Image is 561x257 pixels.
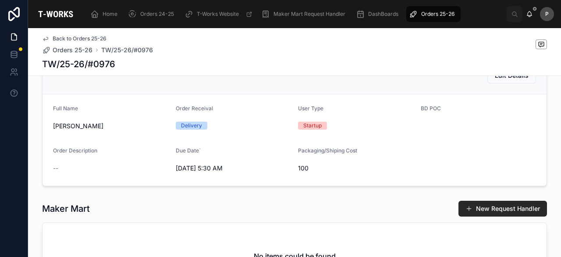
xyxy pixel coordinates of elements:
a: Home [88,6,124,22]
span: Order Description [53,147,97,154]
h1: TW/25-26/#0976 [42,58,115,70]
span: Maker Mart Request Handler [273,11,345,18]
span: User Type [298,105,323,112]
span: Order Receival [176,105,213,112]
div: Startup [303,122,322,130]
a: T-Works Website [182,6,257,22]
a: DashBoards [353,6,405,22]
a: Orders 24-25 [125,6,180,22]
img: App logo [35,7,76,21]
span: Due Date` [176,147,201,154]
a: Back to Orders 25-26 [42,35,107,42]
span: T-Works Website [197,11,239,18]
span: Orders 25-26 [53,46,92,54]
span: Orders 24-25 [140,11,174,18]
span: BD POC [421,105,441,112]
div: scrollable content [83,4,507,24]
a: Orders 25-26 [42,46,92,54]
h1: Maker Mart [42,203,90,215]
span: Back to Orders 25-26 [53,35,107,42]
div: Delivery [181,122,202,130]
button: New Request Handler [458,201,547,217]
span: P [545,11,549,18]
span: Packaging/Shiping Cost [298,147,357,154]
span: Home [103,11,117,18]
span: Orders 25-26 [421,11,454,18]
span: [DATE] 5:30 AM [176,164,291,173]
span: Full Name [53,105,78,112]
a: Orders 25-26 [406,6,461,22]
span: -- [53,164,58,173]
span: [PERSON_NAME] [53,122,169,130]
span: DashBoards [368,11,398,18]
a: Maker Mart Request Handler [259,6,352,22]
a: TW/25-26/#0976 [101,46,153,54]
span: 100 [298,164,414,173]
